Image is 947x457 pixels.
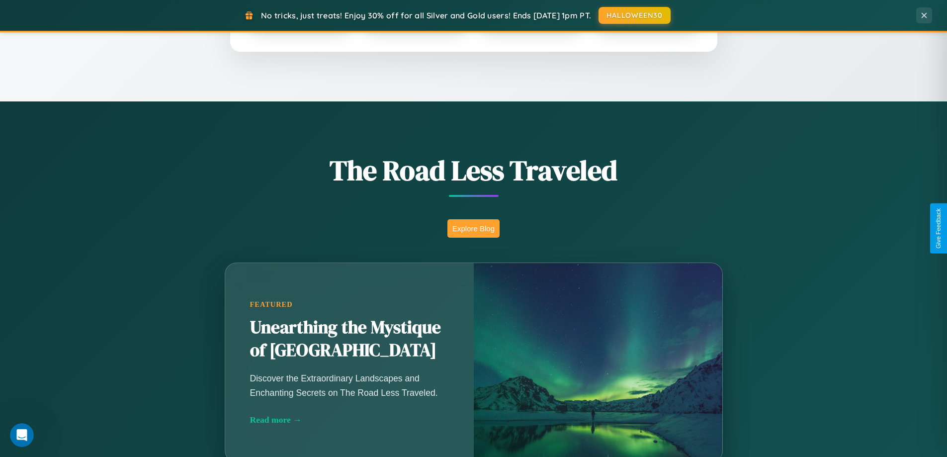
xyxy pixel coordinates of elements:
div: Featured [250,300,449,309]
h1: The Road Less Traveled [175,151,772,189]
div: Give Feedback [935,208,942,249]
span: No tricks, just treats! Enjoy 30% off for all Silver and Gold users! Ends [DATE] 1pm PT. [261,10,591,20]
iframe: Intercom live chat [10,423,34,447]
div: Read more → [250,415,449,425]
button: HALLOWEEN30 [599,7,671,24]
p: Discover the Extraordinary Landscapes and Enchanting Secrets on The Road Less Traveled. [250,371,449,399]
button: Explore Blog [447,219,500,238]
h2: Unearthing the Mystique of [GEOGRAPHIC_DATA] [250,316,449,362]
